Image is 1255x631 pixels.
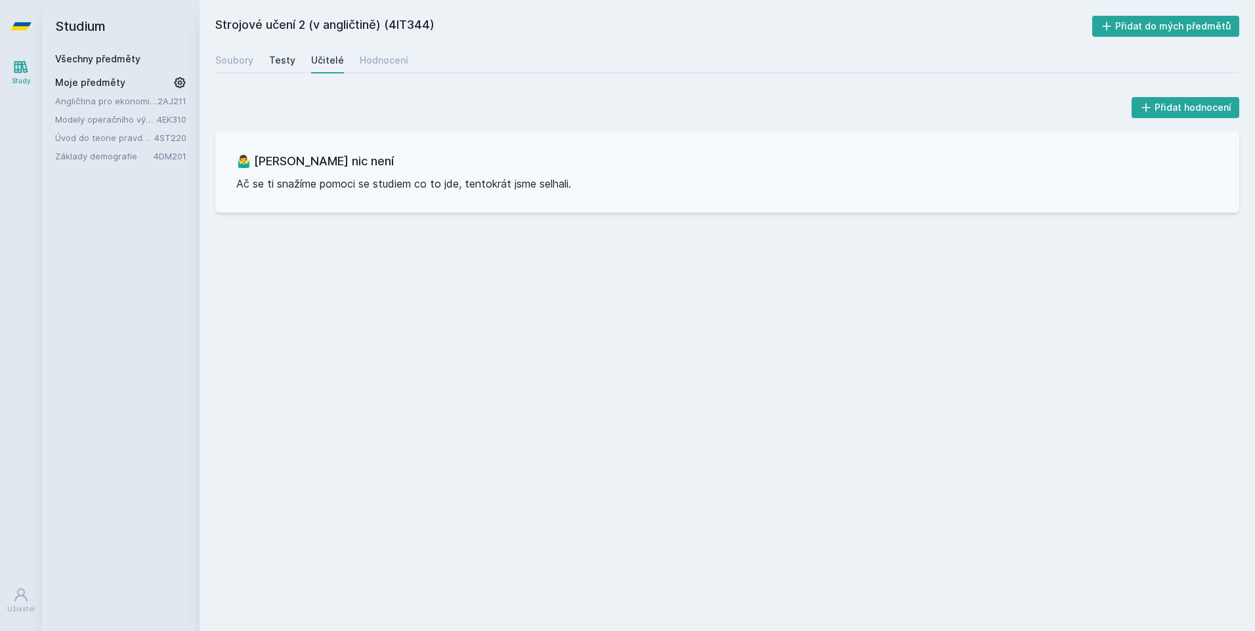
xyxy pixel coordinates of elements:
p: Ač se ti snažíme pomoci se studiem co to jde, tentokrát jsme selhali. [236,176,1218,192]
a: 4EK310 [157,114,186,125]
a: Učitelé [311,47,344,73]
a: Testy [269,47,295,73]
button: Přidat hodnocení [1132,97,1240,118]
a: Soubory [215,47,253,73]
div: Testy [269,54,295,67]
a: Study [3,52,39,92]
a: 4ST220 [154,132,186,143]
a: Hodnocení [360,47,408,73]
button: Přidat do mých předmětů [1092,16,1240,37]
span: Moje předměty [55,76,125,89]
a: Úvod do teorie pravděpodobnosti a matematické statistiky [55,131,154,144]
a: 2AJ211 [158,96,186,106]
div: Hodnocení [360,54,408,67]
a: Modely operačního výzkumu [55,113,157,126]
a: Uživatel [3,580,39,621]
h2: Strojové učení 2 (v angličtině) (4IT344) [215,16,1092,37]
div: Učitelé [311,54,344,67]
a: Základy demografie [55,150,154,163]
div: Uživatel [7,604,35,614]
h3: 🤷‍♂️ [PERSON_NAME] nic není [236,152,1218,171]
div: Soubory [215,54,253,67]
a: 4DM201 [154,151,186,161]
div: Study [12,76,31,86]
a: Angličtina pro ekonomická studia 1 (B2/C1) [55,94,158,108]
a: Všechny předměty [55,53,140,64]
